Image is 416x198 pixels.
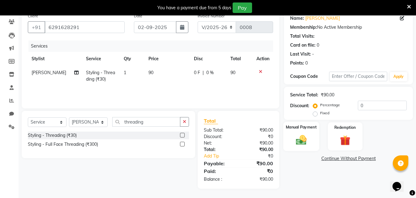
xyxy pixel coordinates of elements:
[317,42,319,48] div: 0
[290,92,318,98] div: Service Total:
[28,132,77,139] div: Styling - Threading (₹30)
[290,24,317,31] div: Membership:
[290,42,315,48] div: Card on file:
[286,124,317,130] label: Manual Payment
[230,70,235,75] span: 90
[312,51,314,57] div: -
[305,15,340,22] a: [PERSON_NAME]
[334,125,356,130] label: Redemption
[28,141,98,148] div: Styling - Full Face Threading (₹300)
[285,155,412,162] a: Continue Without Payment
[199,167,238,175] div: Paid:
[199,127,238,133] div: Sub Total:
[199,153,245,159] a: Add Tip
[329,72,387,81] input: Enter Offer / Coupon Code
[28,21,45,33] button: +91
[134,13,142,19] label: Date
[199,140,238,146] div: Net:
[194,70,200,76] span: 0 F
[124,70,126,75] span: 1
[290,24,407,31] div: No Active Membership
[253,52,273,66] th: Action
[206,70,214,76] span: 0 %
[199,133,238,140] div: Discount:
[320,110,329,116] label: Fixed
[290,103,309,109] div: Discount:
[86,70,115,82] span: Styling - Threading (₹30)
[290,33,315,40] div: Total Visits:
[120,52,145,66] th: Qty
[290,60,304,66] div: Points:
[28,52,82,66] th: Stylist
[199,160,238,167] div: Payable:
[190,52,227,66] th: Disc
[290,51,311,57] div: Last Visit:
[204,118,218,124] span: Total
[238,133,278,140] div: ₹0
[245,153,278,159] div: ₹0
[290,15,304,22] div: Name:
[305,60,308,66] div: 0
[28,13,38,19] label: Client
[199,146,238,153] div: Total:
[233,2,252,13] button: Pay
[199,176,238,183] div: Balance :
[82,52,120,66] th: Service
[148,70,153,75] span: 90
[238,167,278,175] div: ₹0
[227,52,253,66] th: Total
[198,13,225,19] label: Invoice Number
[45,21,125,33] input: Search by Name/Mobile/Email/Code
[238,160,278,167] div: ₹90.00
[320,102,340,108] label: Percentage
[390,72,407,81] button: Apply
[145,52,190,66] th: Price
[290,73,329,80] div: Coupon Code
[238,140,278,146] div: ₹90.00
[112,117,180,127] input: Search or Scan
[238,127,278,133] div: ₹90.00
[293,134,310,146] img: _cash.svg
[157,5,231,11] div: You have a payment due from 5 days
[203,70,204,76] span: |
[238,146,278,153] div: ₹90.00
[238,176,278,183] div: ₹90.00
[337,134,354,147] img: _gift.svg
[321,92,334,98] div: ₹90.00
[32,70,66,75] span: [PERSON_NAME]
[390,173,410,192] iframe: chat widget
[28,40,278,52] div: Services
